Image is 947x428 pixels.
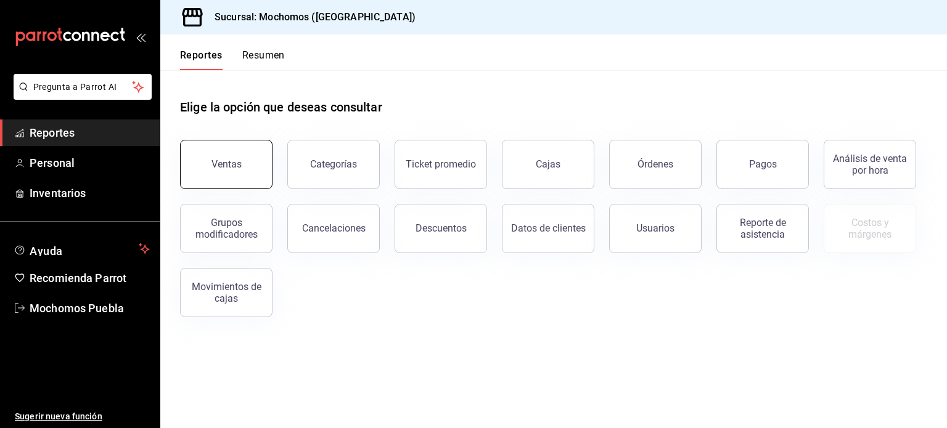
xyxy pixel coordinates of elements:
div: Movimientos de cajas [188,281,264,304]
button: Cancelaciones [287,204,380,253]
div: Cancelaciones [302,222,366,234]
div: Categorías [310,158,357,170]
div: Órdenes [637,158,673,170]
h1: Elige la opción que deseas consultar [180,98,382,116]
button: Resumen [242,49,285,70]
span: Ayuda [30,241,134,256]
button: Pregunta a Parrot AI [14,74,152,100]
span: Sugerir nueva función [15,410,150,423]
button: Grupos modificadores [180,204,273,253]
div: Análisis de venta por hora [832,153,908,176]
span: Mochomos Puebla [30,300,150,317]
div: Descuentos [416,222,467,234]
button: Categorías [287,140,380,189]
a: Cajas [502,140,594,189]
h3: Sucursal: Mochomos ([GEOGRAPHIC_DATA]) [205,10,416,25]
button: Datos de clientes [502,204,594,253]
button: Ticket promedio [395,140,487,189]
div: Grupos modificadores [188,217,264,240]
button: Reporte de asistencia [716,204,809,253]
button: Ventas [180,140,273,189]
span: Inventarios [30,185,150,201]
button: Órdenes [609,140,702,189]
div: Costos y márgenes [832,217,908,240]
button: Pagos [716,140,809,189]
span: Reportes [30,124,150,141]
span: Personal [30,155,150,171]
button: Contrata inventarios para ver este reporte [824,204,916,253]
button: open_drawer_menu [136,32,146,42]
button: Análisis de venta por hora [824,140,916,189]
div: Ventas [211,158,242,170]
div: Cajas [536,157,561,172]
button: Reportes [180,49,223,70]
div: Ticket promedio [406,158,476,170]
a: Pregunta a Parrot AI [9,89,152,102]
button: Movimientos de cajas [180,268,273,317]
div: Usuarios [636,222,674,234]
span: Recomienda Parrot [30,270,150,286]
button: Descuentos [395,204,487,253]
div: Pagos [749,158,777,170]
span: Pregunta a Parrot AI [33,81,133,94]
div: Datos de clientes [511,222,586,234]
div: Reporte de asistencia [724,217,801,240]
div: navigation tabs [180,49,285,70]
button: Usuarios [609,204,702,253]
